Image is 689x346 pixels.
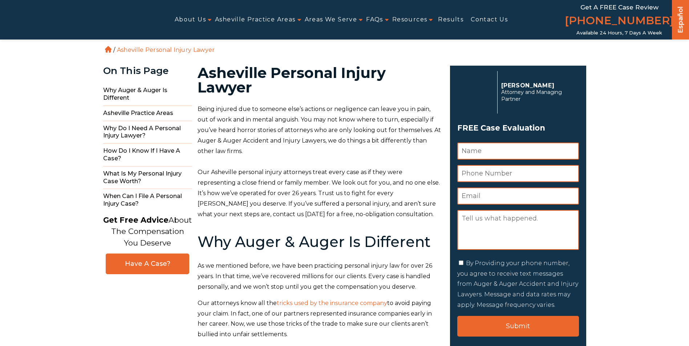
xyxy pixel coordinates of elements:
span: What Is My Personal Injury Case Worth? [103,166,192,189]
h1: Asheville Personal Injury Lawyer [198,66,441,95]
span: Why Do I Need a Personal Injury Lawyer? [103,121,192,144]
p: Being injured due to someone else’s actions or negligence can leave you in pain, out of work and ... [198,104,441,156]
span: Attorney and Managing Partner [501,89,575,103]
label: By Providing your phone number, you agree to receive text messages from Auger & Auger Accident an... [457,260,578,308]
a: Home [105,46,112,53]
div: On This Page [103,66,192,76]
a: Contact Us [471,12,508,28]
span: When Can I File a Personal Injury Case? [103,189,192,211]
h3: FREE Case Evaluation [457,121,579,135]
a: FAQs [366,12,383,28]
p: Our attorneys know all the to avoid paying your claim. In fact, one of our partners represented i... [198,298,441,340]
p: Our Asheville personal injury attorneys treat every case as if they were representing a close fri... [198,167,441,219]
span: Why Auger & Auger Is Different [103,83,192,106]
input: Name [457,143,579,160]
p: About The Compensation You Deserve [103,214,192,249]
input: Submit [457,316,579,337]
a: Resources [392,12,427,28]
span: Asheville Practice Areas [103,106,192,121]
li: Asheville Personal Injury Lawyer [115,46,217,53]
a: About Us [175,12,206,28]
a: Areas We Serve [305,12,357,28]
input: Email [457,188,579,205]
p: [PERSON_NAME] [501,82,575,89]
input: Phone Number [457,165,579,182]
img: Herbert Auger [457,74,494,110]
p: As we mentioned before, we have been practicing personal injury law for over 26 years. In that ti... [198,261,441,292]
span: Have A Case? [113,260,182,268]
h2: Why Auger & Auger Is Different [198,234,441,250]
a: [PHONE_NUMBER] [565,13,674,30]
strong: Get Free Advice [103,215,169,225]
a: tricks used by the insurance company [277,300,387,306]
a: Have A Case? [106,254,189,274]
a: Results [438,12,463,28]
img: Auger & Auger Accident and Injury Lawyers Logo [4,11,118,29]
span: How Do I Know If I Have a Case? [103,144,192,166]
span: Get a FREE Case Review [580,4,658,11]
span: Available 24 Hours, 7 Days a Week [576,30,662,36]
a: Asheville Practice Areas [215,12,296,28]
